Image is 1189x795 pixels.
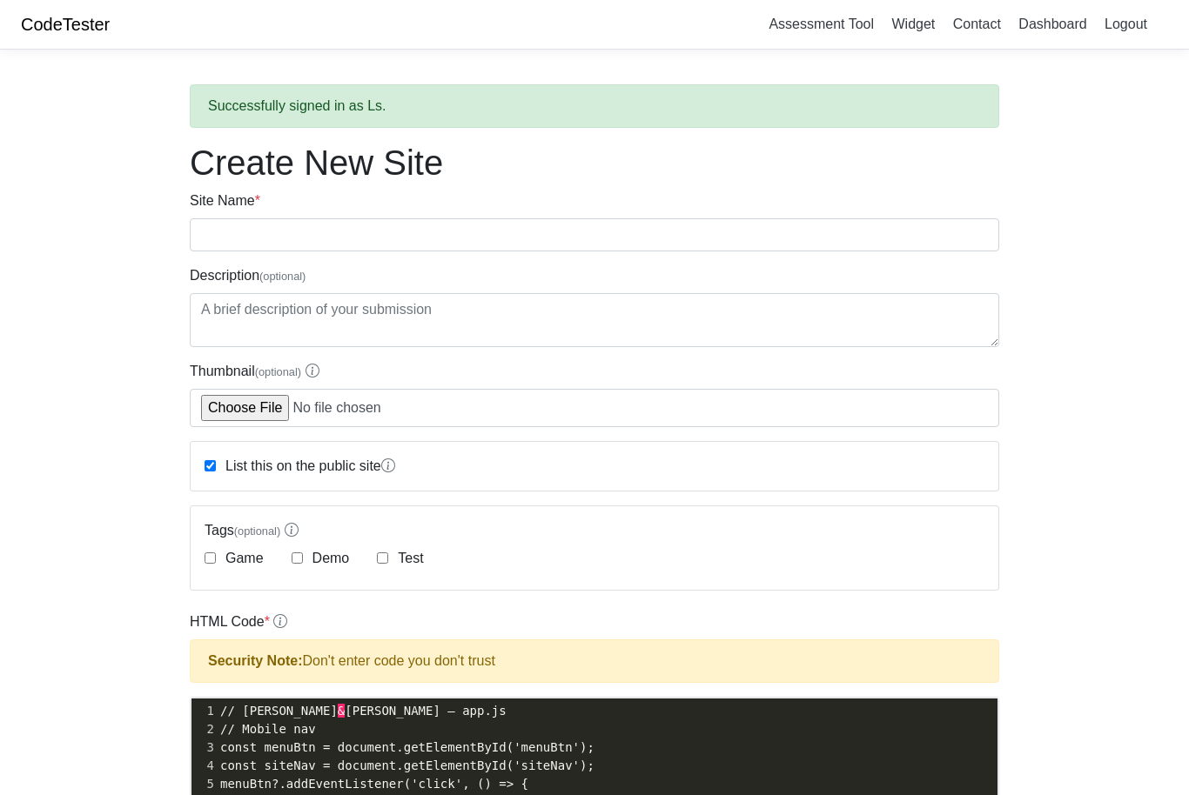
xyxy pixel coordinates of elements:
span: (optional) [255,365,301,378]
span: const menuBtn = document.getElementById('menuBtn'); [220,740,594,754]
a: Assessment Tool [762,10,881,38]
label: Demo [309,548,350,569]
a: Dashboard [1011,10,1093,38]
a: Logout [1098,10,1154,38]
span: // Mobile nav [220,722,316,736]
div: 4 [191,757,217,775]
span: // [PERSON_NAME] [PERSON_NAME] — app.js [220,704,507,718]
span: (optional) [234,524,280,538]
strong: Security Note: [208,653,302,668]
span: const siteNav = document.getElementById('siteNav'); [220,758,594,772]
h1: Create New Site [190,142,999,184]
span: menuBtn?.addEventListener('click', () => { [220,777,528,791]
label: Tags [205,520,984,541]
label: Game [222,548,264,569]
a: CodeTester [21,15,110,34]
span: & [338,704,345,718]
div: Successfully signed in as Ls. [190,84,999,128]
label: Test [394,548,423,569]
label: Site Name [190,190,260,211]
a: Contact [946,10,1008,38]
label: List this on the public site [222,456,395,477]
div: 1 [191,702,217,720]
div: 2 [191,720,217,738]
label: Thumbnail [190,361,319,382]
label: HTML Code [190,611,287,632]
label: Description [190,265,306,286]
div: Don't enter code you don't trust [190,639,999,683]
a: Widget [884,10,942,38]
span: (optional) [259,270,306,283]
div: 5 [191,775,217,793]
div: 3 [191,738,217,757]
